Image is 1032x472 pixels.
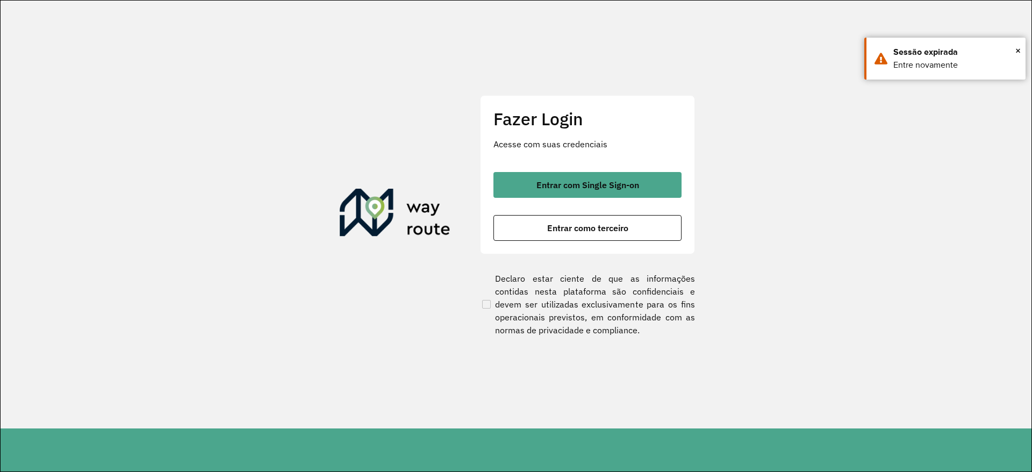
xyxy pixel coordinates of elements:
div: Sessão expirada [893,46,1017,59]
button: button [493,172,682,198]
button: button [493,215,682,241]
button: Close [1015,42,1021,59]
span: × [1015,42,1021,59]
span: Entrar com Single Sign-on [536,181,639,189]
h2: Fazer Login [493,109,682,129]
div: Entre novamente [893,59,1017,71]
img: Roteirizador AmbevTech [340,189,450,240]
label: Declaro estar ciente de que as informações contidas nesta plataforma são confidenciais e devem se... [480,272,695,337]
p: Acesse com suas credenciais [493,138,682,151]
span: Entrar como terceiro [547,224,628,232]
